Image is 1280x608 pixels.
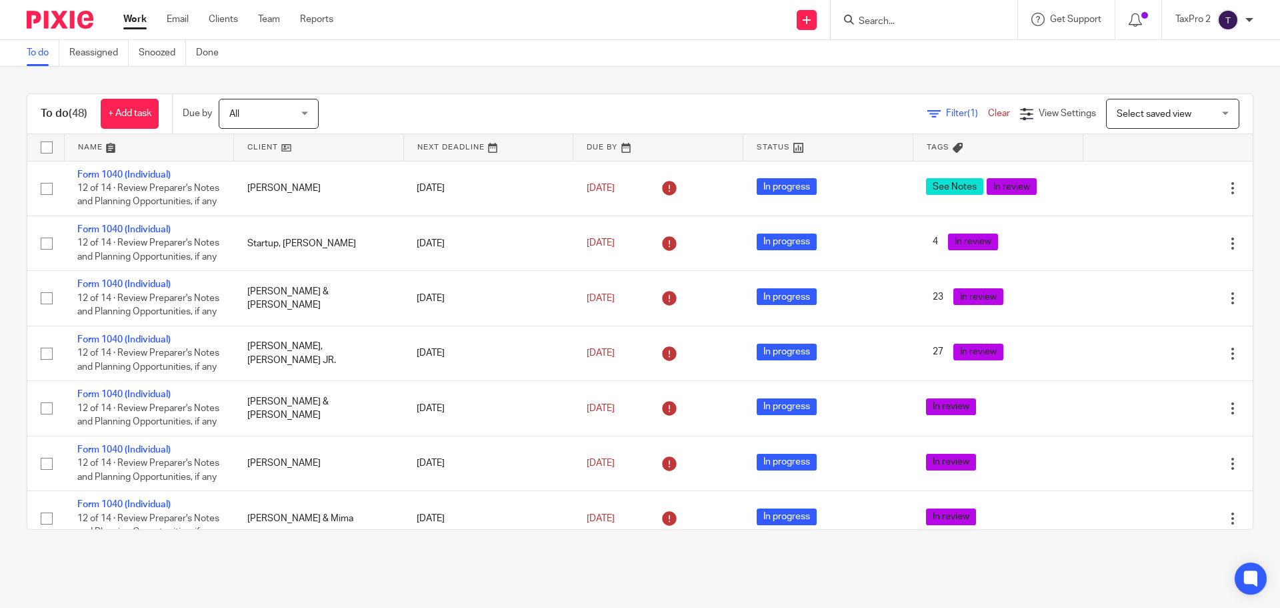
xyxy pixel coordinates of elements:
[403,491,573,546] td: [DATE]
[757,288,817,305] span: In progress
[77,225,171,234] a: Form 1040 (Individual)
[234,436,404,491] td: [PERSON_NAME]
[927,143,949,151] span: Tags
[967,109,978,118] span: (1)
[403,216,573,270] td: [DATE]
[209,13,238,26] a: Clients
[234,271,404,326] td: [PERSON_NAME] & [PERSON_NAME]
[77,294,219,317] span: 12 of 14 · Review Preparer's Notes and Planning Opportunities, if any
[403,326,573,380] td: [DATE]
[953,288,1003,305] span: In review
[139,40,186,66] a: Snoozed
[27,11,93,29] img: Pixie
[1117,109,1191,119] span: Select saved view
[1217,9,1239,31] img: svg%3E
[926,178,983,195] span: See Notes
[757,234,817,250] span: In progress
[403,271,573,326] td: [DATE]
[757,344,817,360] span: In progress
[857,16,977,28] input: Search
[926,344,950,360] span: 27
[587,239,615,248] span: [DATE]
[946,109,988,118] span: Filter
[196,40,229,66] a: Done
[229,109,239,119] span: All
[587,514,615,523] span: [DATE]
[167,13,189,26] a: Email
[757,509,817,525] span: In progress
[77,348,219,372] span: 12 of 14 · Review Preparer's Notes and Planning Opportunities, if any
[41,107,87,121] h1: To do
[1175,13,1211,26] p: TaxPro 2
[1050,15,1101,24] span: Get Support
[77,239,219,262] span: 12 of 14 · Review Preparer's Notes and Planning Opportunities, if any
[757,398,817,415] span: In progress
[587,294,615,303] span: [DATE]
[77,390,171,399] a: Form 1040 (Individual)
[757,454,817,471] span: In progress
[403,161,573,216] td: [DATE]
[948,234,998,250] span: In review
[987,178,1037,195] span: In review
[77,445,171,454] a: Form 1040 (Individual)
[77,280,171,289] a: Form 1040 (Individual)
[27,40,59,66] a: To do
[926,398,976,415] span: In review
[587,404,615,413] span: [DATE]
[101,99,159,129] a: + Add task
[300,13,333,26] a: Reports
[587,184,615,193] span: [DATE]
[183,107,212,120] p: Due by
[234,381,404,436] td: [PERSON_NAME] & [PERSON_NAME]
[69,108,87,119] span: (48)
[77,500,171,509] a: Form 1040 (Individual)
[988,109,1010,118] a: Clear
[77,404,219,427] span: 12 of 14 · Review Preparer's Notes and Planning Opportunities, if any
[77,459,219,482] span: 12 of 14 · Review Preparer's Notes and Planning Opportunities, if any
[123,13,147,26] a: Work
[926,288,950,305] span: 23
[77,184,219,207] span: 12 of 14 · Review Preparer's Notes and Planning Opportunities, if any
[69,40,129,66] a: Reassigned
[926,454,976,471] span: In review
[77,335,171,344] a: Form 1040 (Individual)
[234,326,404,380] td: [PERSON_NAME], [PERSON_NAME] JR.
[953,344,1003,360] span: In review
[926,234,945,250] span: 4
[234,491,404,546] td: [PERSON_NAME] & Mima
[926,509,976,525] span: In review
[1039,109,1096,118] span: View Settings
[77,170,171,180] a: Form 1040 (Individual)
[77,514,219,537] span: 12 of 14 · Review Preparer's Notes and Planning Opportunities, if any
[403,436,573,491] td: [DATE]
[258,13,280,26] a: Team
[234,216,404,270] td: Startup, [PERSON_NAME]
[234,161,404,216] td: [PERSON_NAME]
[587,348,615,358] span: [DATE]
[403,381,573,436] td: [DATE]
[587,459,615,468] span: [DATE]
[757,178,817,195] span: In progress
